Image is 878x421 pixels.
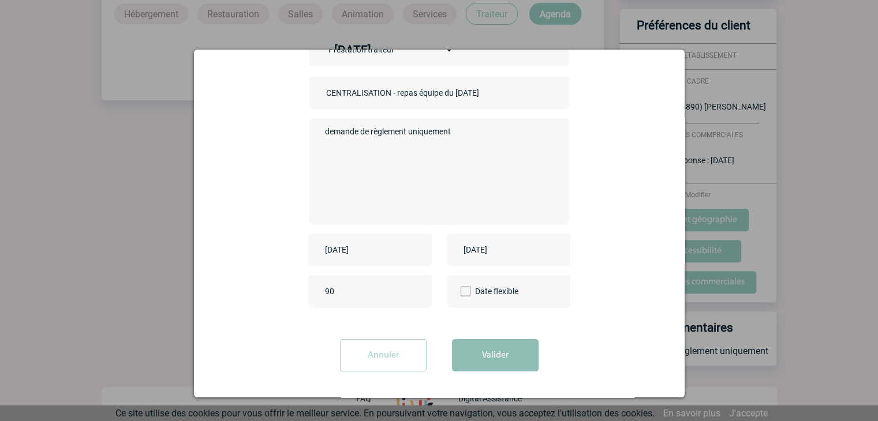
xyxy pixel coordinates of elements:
textarea: demande de règlement uniquement [322,124,550,216]
input: Date de début [322,242,402,257]
label: Date flexible [461,275,500,307]
input: Nombre de participants [322,284,431,299]
input: Date de fin [461,242,540,257]
input: Nom de l'événement [323,85,485,100]
input: Annuler [340,339,427,371]
button: Valider [452,339,539,371]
